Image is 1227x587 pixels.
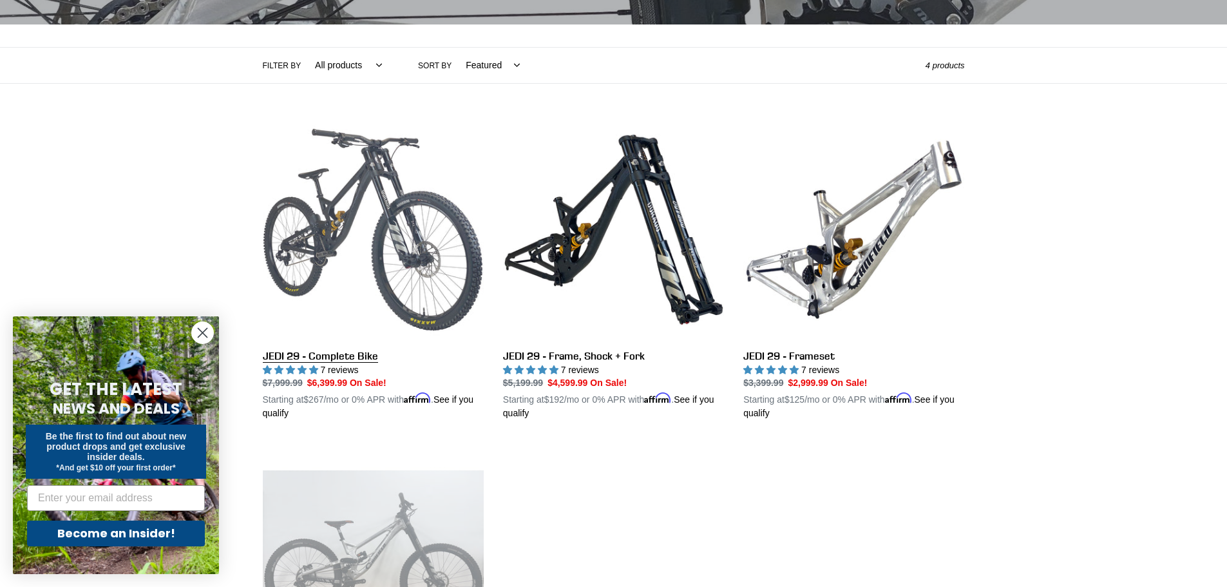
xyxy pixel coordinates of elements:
[263,60,301,72] label: Filter by
[46,431,187,462] span: Be the first to find out about new product drops and get exclusive insider deals.
[418,60,452,72] label: Sort by
[926,61,965,70] span: 4 products
[27,485,205,511] input: Enter your email address
[50,378,182,401] span: GET THE LATEST
[27,521,205,546] button: Become an Insider!
[191,322,214,344] button: Close dialog
[53,398,180,419] span: NEWS AND DEALS
[56,463,175,472] span: *And get $10 off your first order*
